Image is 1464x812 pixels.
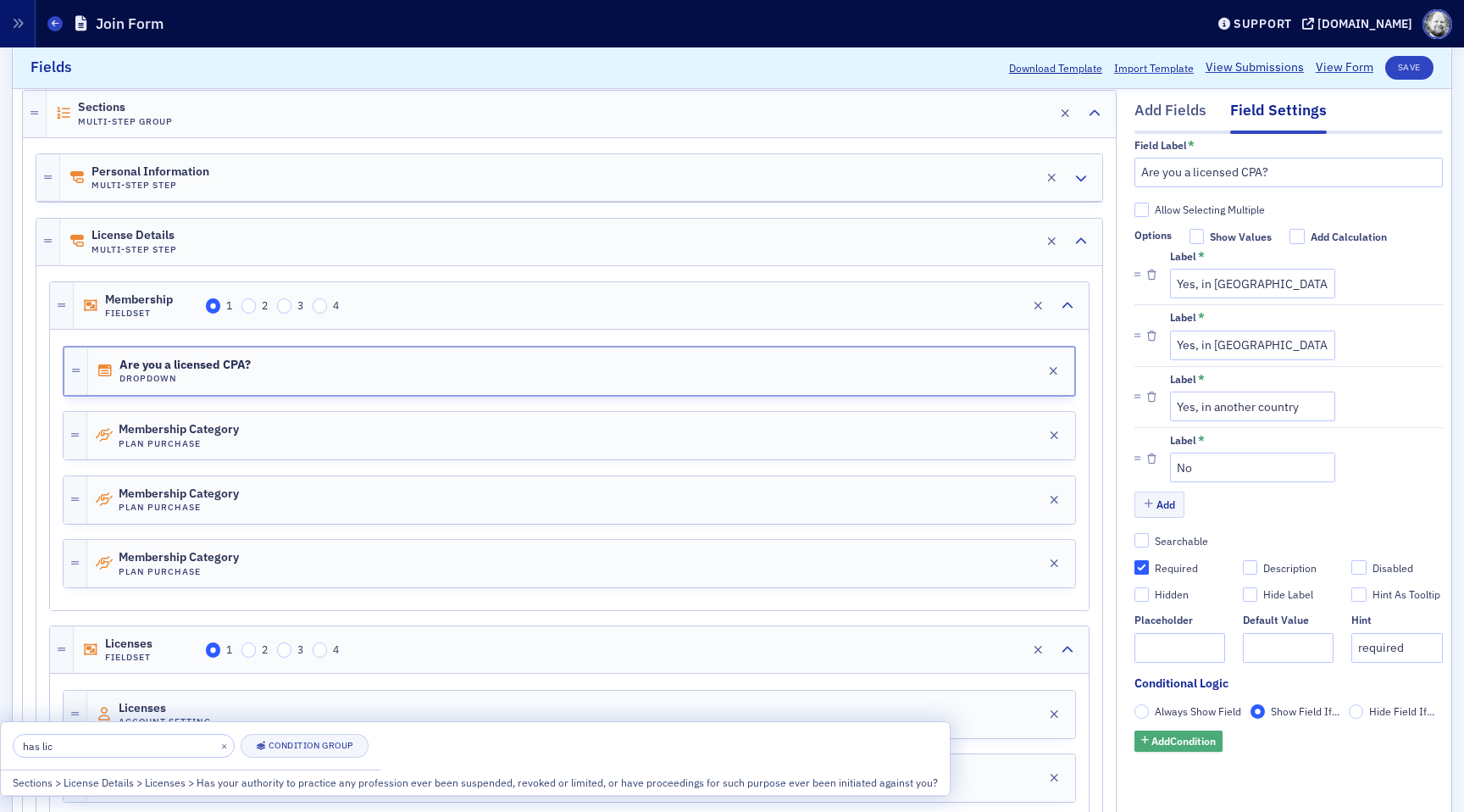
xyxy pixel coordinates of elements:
input: 3 [277,298,292,314]
span: Options [1134,230,1172,245]
div: Add Fields [1134,100,1206,131]
span: Personal Information [91,165,209,179]
input: Hide Field If... [1349,704,1364,720]
input: Disabled [1351,560,1367,576]
input: Hidden [1134,587,1150,603]
input: Searchable [1134,533,1150,548]
h4: Plan Purchase [119,438,239,449]
div: Field Label [1134,139,1187,152]
input: 2 [241,298,257,314]
div: Support [1234,16,1292,31]
span: Membership Category [119,487,239,501]
div: Description [1263,561,1317,576]
span: Import Template [1114,60,1194,75]
h4: Plan Purchase [119,502,239,513]
input: Search filters... [13,734,235,758]
span: Sections [78,101,173,114]
button: AddCondition [1134,731,1223,752]
abbr: This field is required [1198,373,1205,385]
div: Label [1170,312,1196,325]
input: 1 [206,642,221,658]
span: 2 [262,298,268,312]
h4: Multi-Step Step [91,180,209,191]
div: Hidden [1155,588,1189,603]
div: Hint As Tooltip [1372,588,1440,603]
h4: Plan Purchase [119,566,239,577]
div: Condition Group [269,741,353,750]
div: Disabled [1372,561,1413,576]
h4: Fieldset [105,652,200,663]
h1: Join Form [96,14,164,34]
div: Show Values [1210,231,1272,245]
input: Always Show Field [1134,704,1150,720]
div: Allow Selecting Multiple [1155,203,1265,218]
span: 3 [297,298,303,312]
div: Searchable [1155,534,1208,548]
input: Hint As Tooltip [1351,587,1367,603]
h4: Account Setting [119,716,213,727]
input: Show Field If... [1250,704,1266,720]
span: 1 [226,298,232,312]
input: Required [1134,560,1150,576]
span: Licenses [105,637,200,651]
div: Add Calculation [1311,231,1387,245]
a: View Form [1316,59,1373,77]
span: Hide Field If... [1369,704,1434,718]
abbr: This field is required [1188,139,1195,151]
abbr: This field is required [1198,250,1205,262]
div: Placeholder [1134,614,1193,626]
input: Show Values [1189,230,1205,245]
span: Membership [105,293,200,307]
div: Label [1170,250,1196,263]
span: Membership Category [119,551,239,565]
button: Condition Group [241,734,369,758]
div: Label [1170,373,1196,386]
span: Are you a licensed CPA? [119,359,251,372]
div: Label [1170,434,1196,447]
button: [DOMAIN_NAME] [1302,18,1418,30]
input: 1 [206,298,221,314]
h4: Multi-Step Step [91,244,186,255]
span: Add Condition [1151,733,1216,748]
div: Hide Label [1263,588,1313,603]
span: 4 [333,642,339,656]
button: Download Template [1009,60,1102,75]
input: 2 [241,642,257,658]
input: Allow Selecting Multiple [1134,203,1150,218]
span: Always Show Field [1155,704,1241,718]
div: Hint [1351,614,1372,626]
span: 4 [333,298,339,312]
input: 3 [277,642,292,658]
button: Save [1385,56,1433,80]
button: Sections > License Details > Licenses > Has your authority to practice any profession ever been s... [1,770,950,795]
span: 2 [262,642,268,656]
h2: Fields [30,57,72,79]
span: License Details [91,229,186,242]
div: Sections > License Details > Licenses > Has your authority to practice any profession ever been s... [13,775,938,790]
div: Default Value [1243,614,1309,626]
input: Description [1243,560,1258,576]
a: View Submissions [1206,59,1304,77]
div: Conditional Logic [1134,675,1228,692]
abbr: This field is required [1198,312,1205,324]
h4: Dropdown [119,373,251,384]
input: Add Calculation [1289,230,1305,245]
span: 1 [226,642,232,656]
button: × [217,737,232,753]
div: Required [1155,561,1198,576]
div: Field Settings [1230,100,1327,134]
span: Membership Category [119,423,239,437]
h4: Multi-Step Group [78,116,174,127]
span: Profile [1422,9,1452,39]
span: Licenses [119,702,213,715]
button: Add [1134,492,1185,518]
span: Show Field If... [1271,704,1339,718]
abbr: This field is required [1198,434,1205,446]
input: 4 [313,298,328,314]
div: [DOMAIN_NAME] [1317,16,1412,31]
span: 3 [297,642,303,656]
h4: Fieldset [105,308,200,319]
input: Hide Label [1243,587,1258,603]
input: 4 [313,642,328,658]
